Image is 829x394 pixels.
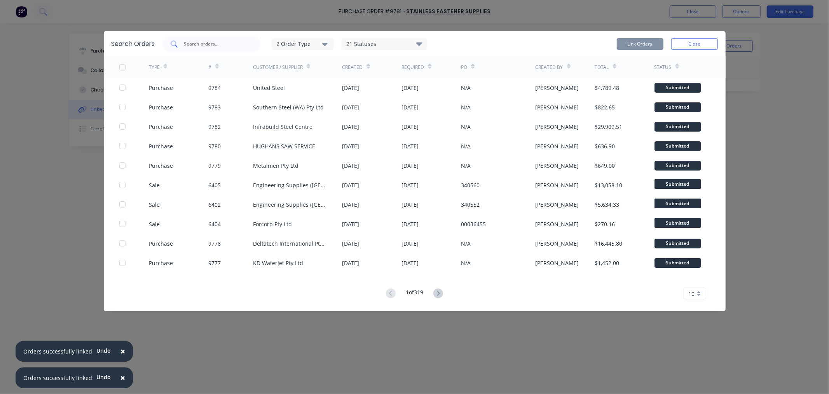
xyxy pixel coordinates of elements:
[272,38,334,50] button: 2 Order Type
[208,239,221,248] div: 9778
[536,142,579,150] div: [PERSON_NAME]
[253,84,285,92] div: United Steel
[149,239,173,248] div: Purchase
[342,181,359,189] div: [DATE]
[595,123,623,131] div: $29,909.51
[401,201,419,209] div: [DATE]
[120,346,125,357] span: ×
[461,259,471,267] div: N/A
[208,103,221,111] div: 9783
[595,162,615,170] div: $649.00
[595,142,615,150] div: $636.90
[595,259,620,267] div: $1,452.00
[654,199,701,208] span: Submitted
[342,84,359,92] div: [DATE]
[654,141,701,151] div: Submitted
[536,162,579,170] div: [PERSON_NAME]
[183,40,248,48] input: Search orders...
[595,103,615,111] div: $822.65
[461,84,471,92] div: N/A
[461,64,467,71] div: PO
[208,220,221,228] div: 6404
[23,374,92,382] div: Orders successfully linked
[342,103,359,111] div: [DATE]
[536,84,579,92] div: [PERSON_NAME]
[23,347,92,355] div: Orders successfully linked
[149,64,160,71] div: TYPE
[536,259,579,267] div: [PERSON_NAME]
[253,142,315,150] div: HUGHANS SAW SERVICE
[536,103,579,111] div: [PERSON_NAME]
[461,142,471,150] div: N/A
[536,220,579,228] div: [PERSON_NAME]
[342,239,359,248] div: [DATE]
[401,220,419,228] div: [DATE]
[671,38,718,50] button: Close
[401,162,419,170] div: [DATE]
[342,201,359,209] div: [DATE]
[149,259,173,267] div: Purchase
[461,220,486,228] div: 00036455
[112,39,155,49] div: Search Orders
[461,103,471,111] div: N/A
[654,258,701,268] div: Submitted
[149,103,173,111] div: Purchase
[595,181,623,189] div: $13,058.10
[253,239,327,248] div: Deltatech International Pty Ltd
[208,259,221,267] div: 9777
[120,372,125,383] span: ×
[342,142,359,150] div: [DATE]
[689,290,695,298] span: 10
[401,123,419,131] div: [DATE]
[342,64,363,71] div: Created
[461,239,471,248] div: N/A
[342,259,359,267] div: [DATE]
[536,123,579,131] div: [PERSON_NAME]
[149,201,160,209] div: Sale
[253,123,312,131] div: Infrabuild Steel Centre
[208,162,221,170] div: 9779
[342,123,359,131] div: [DATE]
[208,181,221,189] div: 6405
[92,371,115,383] button: Undo
[536,201,579,209] div: [PERSON_NAME]
[401,181,419,189] div: [DATE]
[149,162,173,170] div: Purchase
[342,220,359,228] div: [DATE]
[654,239,701,248] div: Submitted
[149,142,173,150] div: Purchase
[654,218,701,228] span: Submitted
[253,181,327,189] div: Engineering Supplies ([GEOGRAPHIC_DATA]) Pty Ltd
[253,201,327,209] div: Engineering Supplies ([GEOGRAPHIC_DATA]) Pty Ltd
[595,239,623,248] div: $16,445.80
[113,342,133,361] button: Close
[208,84,221,92] div: 9784
[595,220,615,228] div: $270.16
[253,64,303,71] div: Customer / Supplier
[253,103,324,111] div: Southern Steel (WA) Pty Ltd
[595,84,620,92] div: $4,789.48
[149,84,173,92] div: Purchase
[208,123,221,131] div: 9782
[461,201,480,209] div: 340552
[208,64,211,71] div: #
[406,288,423,299] div: 1 of 319
[253,220,292,228] div: Forcorp Pty Ltd
[401,64,424,71] div: Required
[149,220,160,228] div: Sale
[208,201,221,209] div: 6402
[342,162,359,170] div: [DATE]
[617,38,663,50] button: Link Orders
[92,345,115,357] button: Undo
[401,239,419,248] div: [DATE]
[654,64,672,71] div: Status
[253,162,298,170] div: Metalmen Pty Ltd
[595,201,620,209] div: $5,634.33
[149,181,160,189] div: Sale
[654,102,701,112] div: Submitted
[276,40,328,48] div: 2 Order Type
[654,122,701,132] div: Submitted
[208,142,221,150] div: 9780
[536,64,563,71] div: Created By
[654,161,701,171] div: Submitted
